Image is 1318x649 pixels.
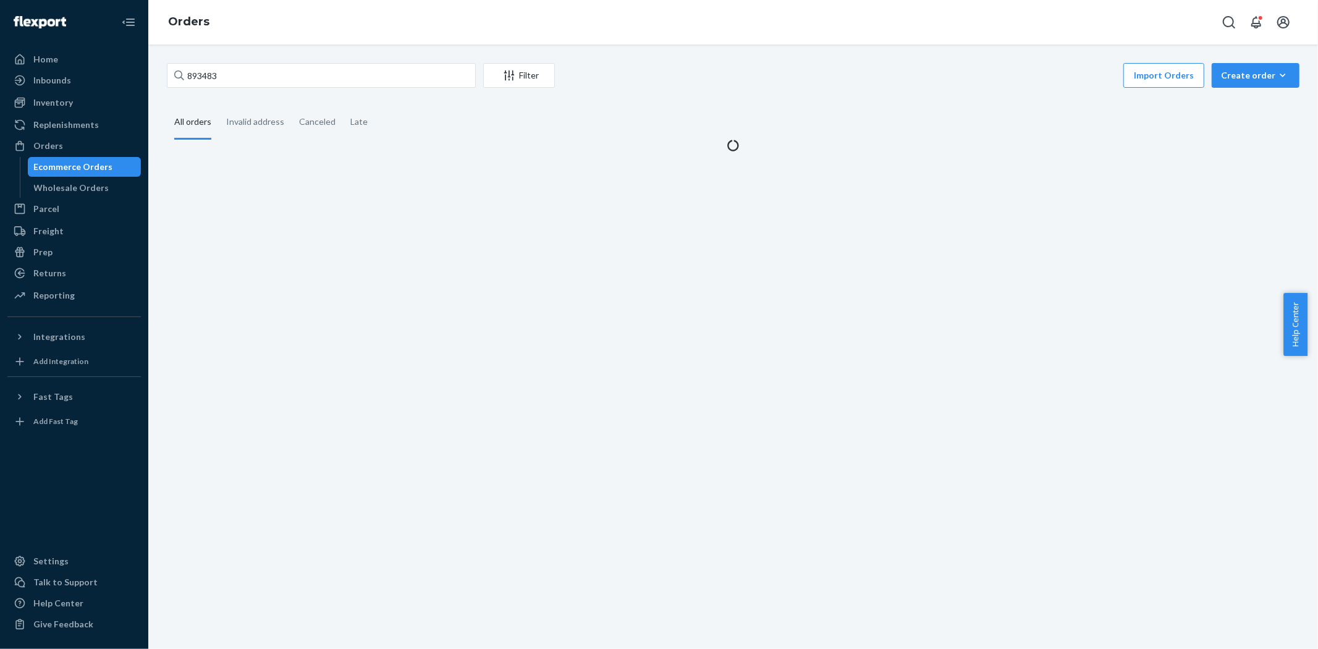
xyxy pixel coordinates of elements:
a: Talk to Support [7,572,141,592]
button: Close Navigation [116,10,141,35]
div: Freight [33,225,64,237]
div: Returns [33,267,66,279]
div: Prep [33,246,53,258]
div: Talk to Support [33,576,98,588]
div: Add Integration [33,356,88,367]
a: Reporting [7,286,141,305]
a: Orders [7,136,141,156]
div: Late [350,106,368,138]
div: Fast Tags [33,391,73,403]
div: Integrations [33,331,85,343]
div: Give Feedback [33,618,93,630]
a: Replenishments [7,115,141,135]
a: Freight [7,221,141,241]
div: All orders [174,106,211,140]
div: Home [33,53,58,66]
button: Open Search Box [1217,10,1241,35]
button: Integrations [7,327,141,347]
div: Filter [484,69,554,82]
div: Help Center [33,597,83,609]
a: Add Fast Tag [7,412,141,431]
button: Filter [483,63,555,88]
a: Inbounds [7,70,141,90]
div: Replenishments [33,119,99,131]
button: Import Orders [1123,63,1204,88]
a: Settings [7,551,141,571]
div: Invalid address [226,106,284,138]
div: Inventory [33,96,73,109]
button: Fast Tags [7,387,141,407]
input: Search orders [167,63,476,88]
button: Create order [1212,63,1299,88]
a: Returns [7,263,141,283]
button: Help Center [1283,293,1307,356]
a: Inventory [7,93,141,112]
div: Reporting [33,289,75,302]
img: Flexport logo [14,16,66,28]
div: Parcel [33,203,59,215]
a: Prep [7,242,141,262]
div: Orders [33,140,63,152]
a: Home [7,49,141,69]
ol: breadcrumbs [158,4,219,40]
div: Settings [33,555,69,567]
div: Create order [1221,69,1290,82]
a: Parcel [7,199,141,219]
a: Ecommerce Orders [28,157,142,177]
button: Open notifications [1244,10,1269,35]
a: Orders [168,15,209,28]
a: Add Integration [7,352,141,371]
div: Canceled [299,106,336,138]
div: Inbounds [33,74,71,87]
div: Add Fast Tag [33,416,78,426]
a: Wholesale Orders [28,178,142,198]
button: Give Feedback [7,614,141,634]
a: Help Center [7,593,141,613]
div: Wholesale Orders [34,182,109,194]
div: Ecommerce Orders [34,161,113,173]
button: Open account menu [1271,10,1296,35]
